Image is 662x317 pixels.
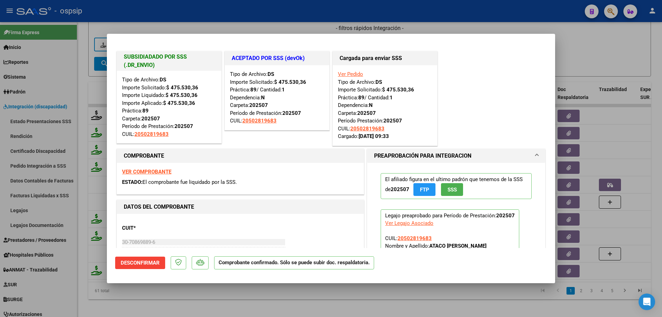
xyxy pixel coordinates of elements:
strong: ATACO [PERSON_NAME] [429,243,487,249]
strong: N [369,102,373,108]
button: Desconfirmar [115,257,165,269]
strong: 202507 [174,123,193,129]
strong: [DATE] 09:33 [359,133,389,139]
div: Open Intercom Messenger [639,294,655,310]
strong: DATOS DEL COMPROBANTE [124,204,194,210]
span: CUIL: Nombre y Apellido: Período Desde: Período Hasta: Admite Dependencia: [385,235,487,279]
strong: $ 475.530,36 [163,100,195,106]
strong: $ 475.530,36 [382,87,414,93]
strong: 202507 [282,110,301,116]
span: 20502819683 [134,131,169,137]
strong: 89 [142,108,149,114]
strong: 202507 [357,110,376,116]
strong: DS [375,79,382,85]
strong: 202507 [391,186,409,192]
span: 20502819683 [242,118,277,124]
p: CUIT [122,224,193,232]
div: Tipo de Archivo: Importe Solicitado: Importe Liquidado: Importe Aplicado: Práctica: Carpeta: Perí... [122,76,216,138]
h1: PREAPROBACIÓN PARA INTEGRACION [374,152,471,160]
p: El afiliado figura en el ultimo padrón que tenemos de la SSS de [381,173,532,199]
strong: COMPROBANTE [124,152,164,159]
h1: Cargada para enviar SSS [340,54,430,62]
strong: 202507 [249,102,268,108]
strong: 89 [358,95,364,101]
span: 20502819683 [398,235,432,241]
div: Tipo de Archivo: Importe Solicitado: Práctica: / Cantidad: Dependencia: Carpeta: Período de Prest... [230,70,324,125]
span: SSS [448,187,457,193]
span: FTP [420,187,429,193]
button: SSS [441,183,463,196]
div: Ver Legajo Asociado [385,219,433,227]
strong: $ 475.530,36 [165,92,198,98]
h1: ACEPTADO POR SSS (devOk) [232,54,322,62]
button: FTP [413,183,435,196]
span: ESTADO: [122,179,142,185]
strong: N [261,95,265,101]
strong: 202507 [383,118,402,124]
div: PREAPROBACIÓN PARA INTEGRACION [367,163,545,299]
strong: 202507 [141,116,160,122]
strong: DS [160,77,166,83]
h1: SUBSIDIADADO POR SSS (.DR_ENVIO) [124,53,214,69]
div: Tipo de Archivo: Importe Solicitado: Práctica: / Cantidad: Dependencia: Carpeta: Período Prestaci... [338,70,432,140]
span: Desconfirmar [121,260,160,266]
strong: $ 475.530,36 [274,79,306,85]
a: Ver Pedido [338,71,363,77]
p: Legajo preaprobado para Período de Prestación: [381,209,519,283]
span: El comprobante fue liquidado por la SSS. [142,179,237,185]
strong: 89 [250,87,257,93]
p: Comprobante confirmado. Sólo se puede subir doc. respaldatoria. [214,256,374,270]
strong: 1 [390,95,393,101]
strong: 202507 [496,212,515,219]
a: VER COMPROBANTE [122,169,171,175]
strong: 1 [282,87,285,93]
strong: DS [268,71,274,77]
strong: $ 475.530,36 [166,85,198,91]
span: 20502819683 [350,126,384,132]
mat-expansion-panel-header: PREAPROBACIÓN PARA INTEGRACION [367,149,545,163]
